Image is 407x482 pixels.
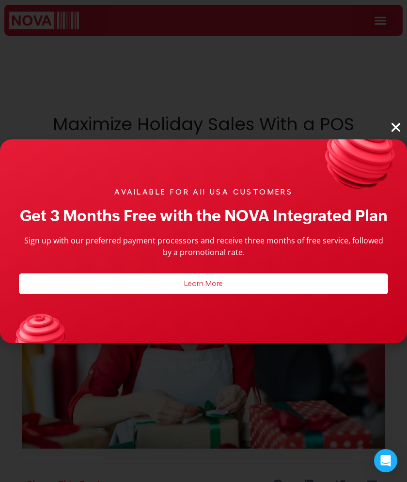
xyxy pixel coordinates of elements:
[390,121,407,134] a: Close
[184,280,223,287] a: Learn More
[19,207,388,225] h2: Get 3 Months Free with the NOVA Integrated Plan
[19,188,388,197] h2: AVAILABLE FOR All USA CUSTOMERS
[374,449,397,472] div: Open Intercom Messenger
[19,235,388,258] p: Sign up with our preferred payment processors and receive three months of free service, followed ...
